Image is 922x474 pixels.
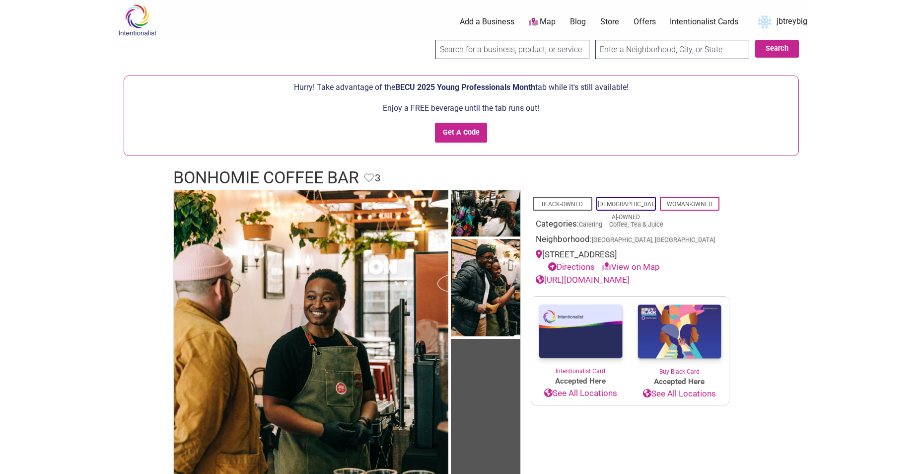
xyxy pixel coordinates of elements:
[531,376,630,387] span: Accepted Here
[173,166,359,190] h1: Bonhomie Coffee Bar
[531,297,630,367] img: Intentionalist Card
[570,16,586,27] a: Blog
[753,13,807,31] a: jbtreybig
[542,201,583,208] a: Black-Owned
[667,201,712,208] a: Woman-Owned
[595,40,749,59] input: Enter a Neighborhood, City, or State
[536,218,724,233] div: Categories:
[670,16,738,27] a: Intentionalist Cards
[114,4,161,36] img: Intentionalist
[536,233,724,248] div: Neighborhood:
[129,81,793,94] p: Hurry! Take advantage of the tab while it's still available!
[129,102,793,115] p: Enjoy a FREE beverage until the tab runs out!
[630,297,729,367] img: Buy Black Card
[634,16,656,27] a: Offers
[375,170,380,186] span: 3
[364,173,374,183] i: Favorite
[548,262,595,272] a: Directions
[609,221,663,228] a: Coffee, Tea & Juice
[531,387,630,400] a: See All Locations
[579,221,602,228] a: Catering
[630,388,729,400] a: See All Locations
[536,248,724,274] div: [STREET_ADDRESS]
[529,16,556,28] a: Map
[531,297,630,376] a: Intentionalist Card
[395,82,535,92] span: BECU 2025 Young Professionals Month
[755,40,799,58] button: Search
[630,297,729,376] a: Buy Black Card
[592,237,715,243] span: [GEOGRAPHIC_DATA], [GEOGRAPHIC_DATA]
[602,262,660,272] a: View on Map
[435,40,589,59] input: Search for a business, product, or service
[630,376,729,388] span: Accepted Here
[600,16,619,27] a: Store
[435,123,487,143] input: Get A Code
[536,275,630,285] a: [URL][DOMAIN_NAME]
[460,16,514,27] a: Add a Business
[598,201,654,221] a: [DEMOGRAPHIC_DATA]-Owned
